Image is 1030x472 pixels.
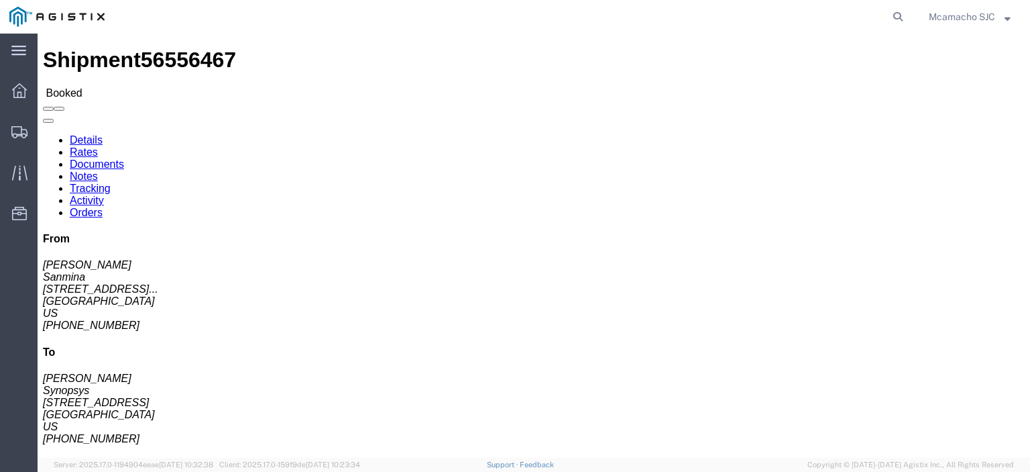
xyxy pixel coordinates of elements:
span: Server: 2025.17.0-1194904eeae [54,461,213,469]
span: Client: 2025.17.0-159f9de [219,461,360,469]
button: Mcamacho SJC [928,9,1011,25]
a: Support [487,461,520,469]
span: [DATE] 10:23:34 [306,461,360,469]
a: Feedback [520,461,554,469]
span: [DATE] 10:32:38 [159,461,213,469]
span: Copyright © [DATE]-[DATE] Agistix Inc., All Rights Reserved [807,459,1014,471]
span: Mcamacho SJC [929,9,995,24]
iframe: FS Legacy Container [38,34,1030,458]
img: logo [9,7,105,27]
